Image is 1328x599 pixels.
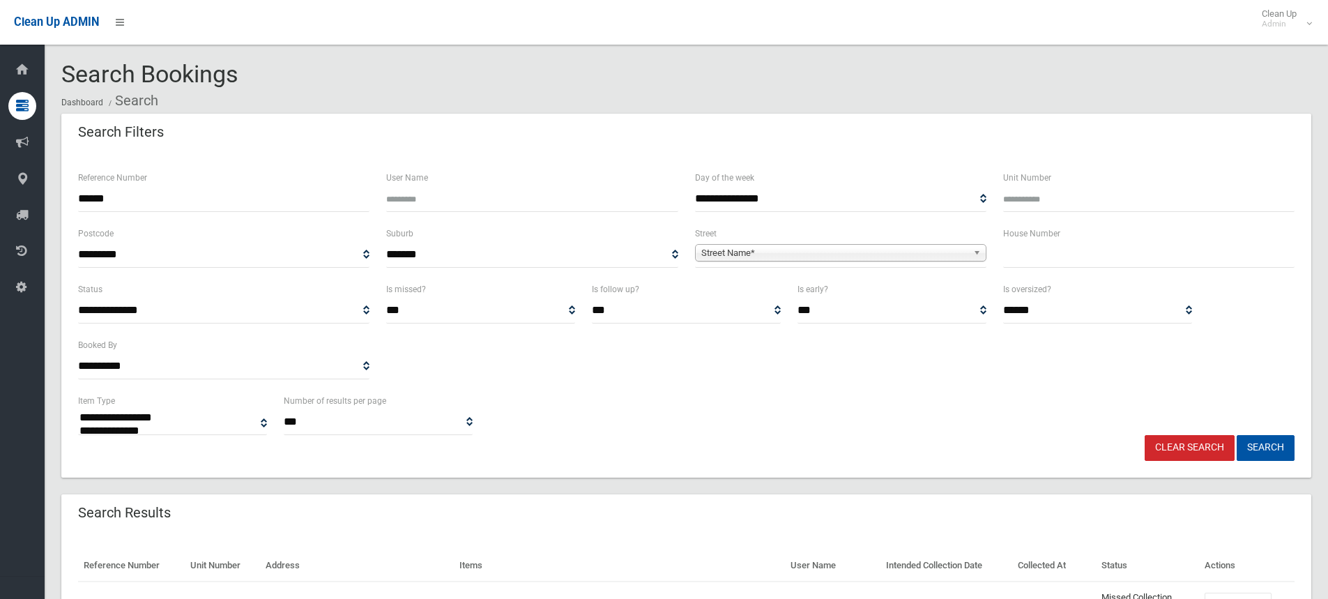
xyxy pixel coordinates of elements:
[1145,435,1235,461] a: Clear Search
[797,282,828,297] label: Is early?
[1003,170,1051,185] label: Unit Number
[61,98,103,107] a: Dashboard
[1003,282,1051,297] label: Is oversized?
[78,550,185,582] th: Reference Number
[284,393,386,409] label: Number of results per page
[185,550,260,582] th: Unit Number
[1255,8,1311,29] span: Clean Up
[386,226,413,241] label: Suburb
[78,282,102,297] label: Status
[260,550,454,582] th: Address
[1003,226,1060,241] label: House Number
[785,550,880,582] th: User Name
[78,226,114,241] label: Postcode
[880,550,1012,582] th: Intended Collection Date
[454,550,785,582] th: Items
[1199,550,1295,582] th: Actions
[105,88,158,114] li: Search
[78,338,117,353] label: Booked By
[695,170,754,185] label: Day of the week
[1096,550,1199,582] th: Status
[61,499,188,526] header: Search Results
[14,15,99,29] span: Clean Up ADMIN
[1012,550,1096,582] th: Collected At
[61,119,181,146] header: Search Filters
[61,60,238,88] span: Search Bookings
[1262,19,1297,29] small: Admin
[701,245,968,261] span: Street Name*
[386,282,426,297] label: Is missed?
[695,226,717,241] label: Street
[78,170,147,185] label: Reference Number
[1237,435,1295,461] button: Search
[78,393,115,409] label: Item Type
[386,170,428,185] label: User Name
[592,282,639,297] label: Is follow up?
